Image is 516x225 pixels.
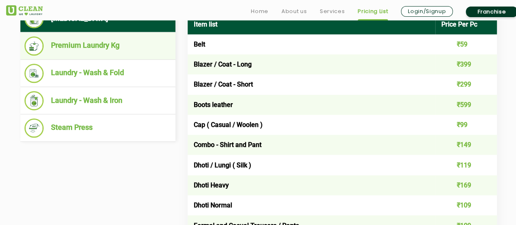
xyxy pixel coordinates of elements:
[401,6,453,17] a: Login/Signup
[358,7,388,16] a: Pricing List
[188,195,435,215] td: Dhoti Normal
[188,34,435,54] td: Belt
[24,36,171,56] li: Premium Laundry Kg
[24,118,44,138] img: Steam Press
[435,135,497,155] td: ₹149
[188,115,435,135] td: Cap ( Casual / Woolen )
[435,155,497,175] td: ₹119
[6,5,43,16] img: UClean Laundry and Dry Cleaning
[435,95,497,115] td: ₹599
[435,34,497,54] td: ₹59
[435,14,497,34] th: Price Per Pc
[188,135,435,155] td: Combo - Shirt and Pant
[435,195,497,215] td: ₹109
[188,155,435,175] td: Dhoti / Lungi ( Silk )
[435,175,497,195] td: ₹169
[188,54,435,74] td: Blazer / Coat - Long
[435,115,497,135] td: ₹99
[435,54,497,74] td: ₹399
[320,7,345,16] a: Services
[188,175,435,195] td: Dhoti Heavy
[188,14,435,34] th: Item list
[435,74,497,94] td: ₹299
[24,118,171,138] li: Steam Press
[188,95,435,115] td: Boots leather
[24,91,44,110] img: Laundry - Wash & Iron
[24,64,171,83] li: Laundry - Wash & Fold
[24,91,171,110] li: Laundry - Wash & Iron
[188,74,435,94] td: Blazer / Coat - Short
[251,7,268,16] a: Home
[24,36,44,56] img: Premium Laundry Kg
[281,7,307,16] a: About us
[24,64,44,83] img: Laundry - Wash & Fold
